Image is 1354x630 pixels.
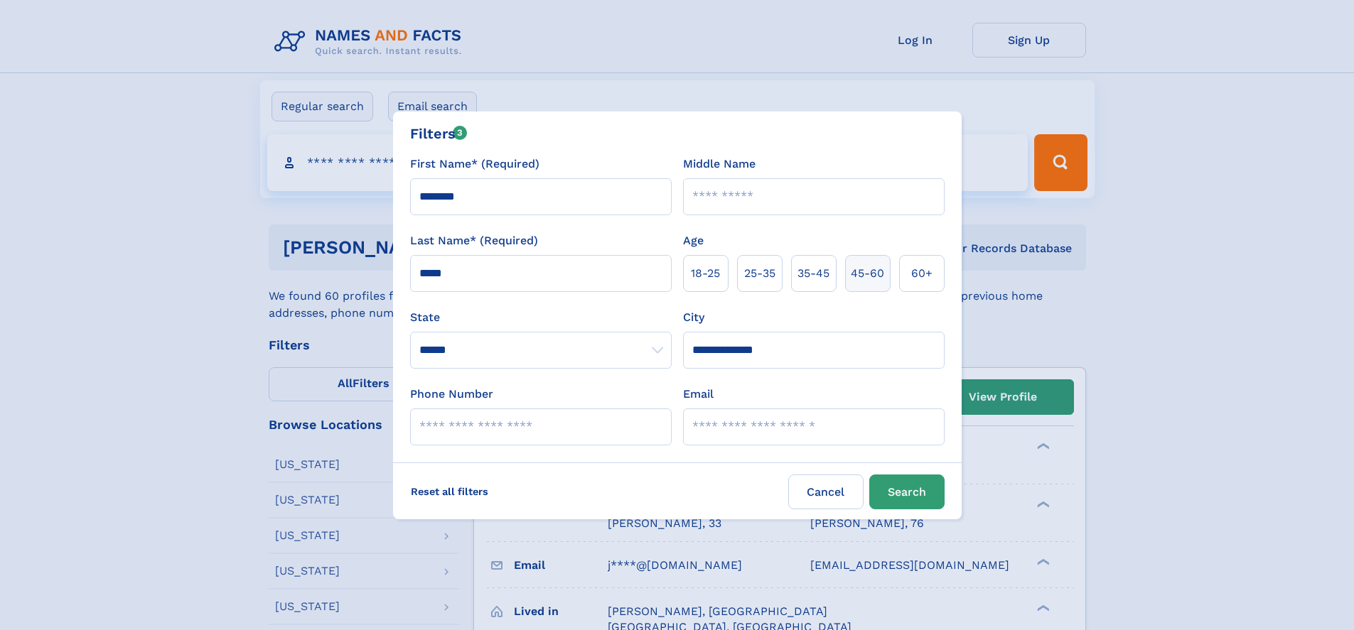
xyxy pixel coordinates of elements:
span: 25‑35 [744,265,775,282]
div: Filters [410,123,468,144]
label: Email [683,386,714,403]
label: Cancel [788,474,864,509]
span: 35‑45 [797,265,829,282]
span: 45‑60 [851,265,884,282]
label: City [683,309,704,326]
label: Middle Name [683,156,756,173]
label: State [410,309,672,326]
span: 60+ [911,265,933,282]
label: Reset all filters [402,474,498,509]
label: First Name* (Required) [410,156,539,173]
label: Age [683,232,704,249]
span: 18‑25 [691,265,720,282]
label: Last Name* (Required) [410,232,538,249]
button: Search [869,474,945,509]
label: Phone Number [410,386,493,403]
